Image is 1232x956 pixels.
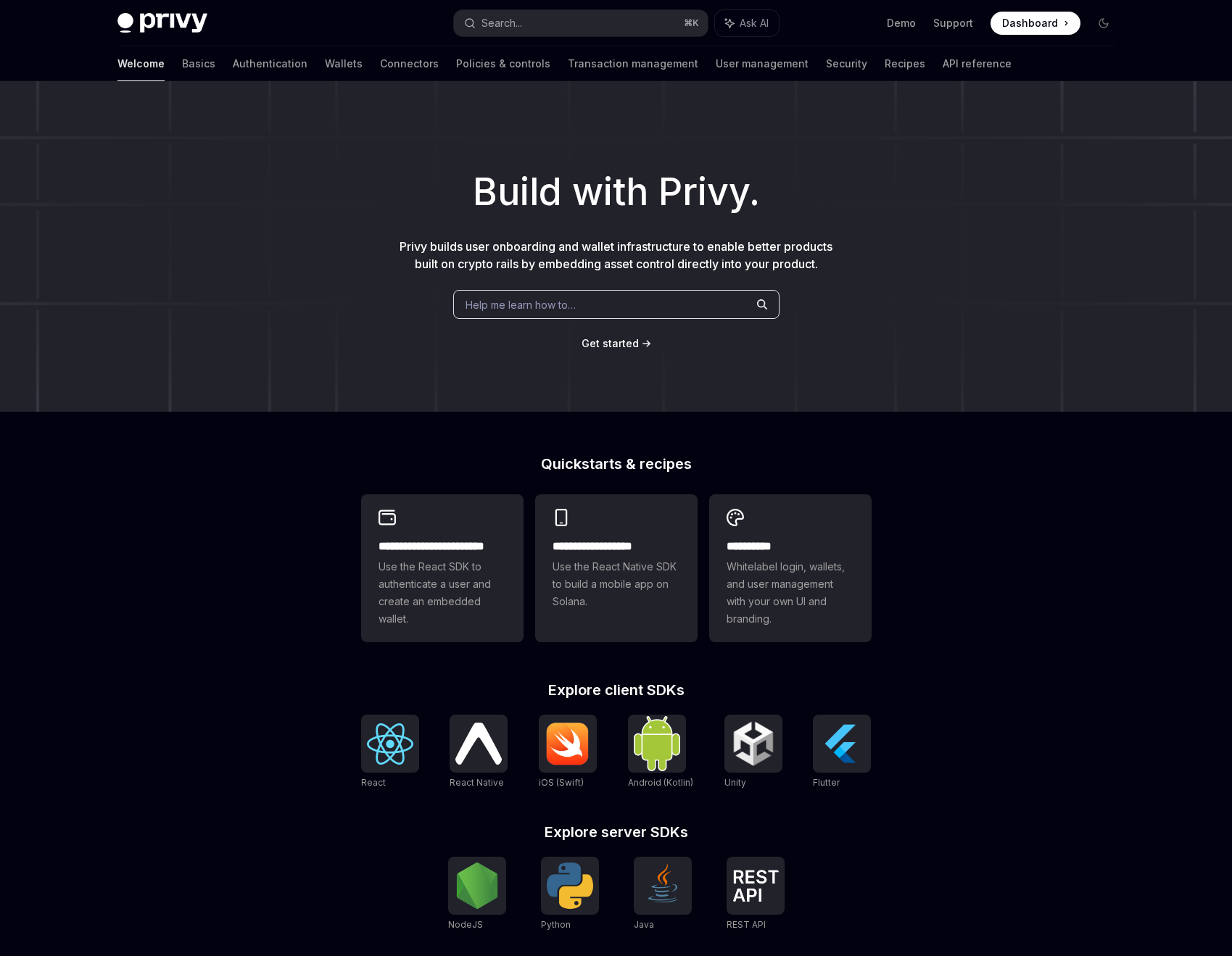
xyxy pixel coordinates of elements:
[724,777,746,788] span: Unity
[826,46,867,81] a: Security
[450,715,508,790] a: React NativeReact Native
[727,558,854,628] span: Whitelabel login, wallets, and user management with your own UI and branding.
[481,14,522,32] div: Search...
[991,12,1080,35] a: Dashboard
[730,720,777,767] img: Unity
[727,857,785,932] a: REST APIREST API
[361,715,419,790] a: ReactReact
[539,715,597,790] a: iOS (Swift)iOS (Swift)
[715,10,779,36] button: Ask AI
[455,723,502,764] img: React Native
[640,863,686,909] img: Java
[117,13,207,33] img: dark logo
[887,16,916,30] a: Demo
[454,10,708,36] button: Search...⌘K
[448,919,483,930] span: NodeJS
[367,723,413,765] img: React
[539,777,584,788] span: iOS (Swift)
[634,716,680,770] img: Android (Kotlin)
[400,239,832,271] span: Privy builds user onboarding and wallet infrastructure to enable better products built on crypto ...
[535,494,698,642] a: **** **** **** ***Use the React Native SDK to build a mobile app on Solana.
[1092,12,1115,35] button: Toggle dark mode
[448,857,506,932] a: NodeJSNodeJS
[813,777,840,788] span: Flutter
[684,17,699,29] span: ⌘ K
[182,46,215,81] a: Basics
[23,164,1209,220] h1: Build with Privy.
[1002,16,1058,30] span: Dashboard
[541,919,571,930] span: Python
[361,777,386,788] span: React
[819,720,865,767] img: Flutter
[233,46,307,81] a: Authentication
[361,825,872,839] h2: Explore server SDKs
[582,336,639,351] a: Get started
[117,46,165,81] a: Welcome
[933,16,973,30] a: Support
[582,337,639,349] span: Get started
[361,683,872,697] h2: Explore client SDKs
[732,870,779,902] img: REST API
[379,558,506,628] span: Use the React SDK to authenticate a user and create an embedded wallet.
[709,494,872,642] a: **** *****Whitelabel login, wallets, and user management with your own UI and branding.
[885,46,925,81] a: Recipes
[813,715,871,790] a: FlutterFlutter
[450,777,504,788] span: React Native
[634,857,692,932] a: JavaJava
[466,297,576,312] span: Help me learn how to…
[943,46,1012,81] a: API reference
[541,857,599,932] a: PythonPython
[553,558,680,610] span: Use the React Native SDK to build a mobile app on Solana.
[634,919,654,930] span: Java
[361,457,872,471] h2: Quickstarts & recipes
[628,777,693,788] span: Android (Kotlin)
[547,863,593,909] img: Python
[325,46,363,81] a: Wallets
[456,46,550,81] a: Policies & controls
[454,863,500,909] img: NodeJS
[716,46,809,81] a: User management
[380,46,439,81] a: Connectors
[568,46,698,81] a: Transaction management
[628,715,693,790] a: Android (Kotlin)Android (Kotlin)
[545,722,591,765] img: iOS (Swift)
[727,919,766,930] span: REST API
[724,715,782,790] a: UnityUnity
[740,16,769,30] span: Ask AI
